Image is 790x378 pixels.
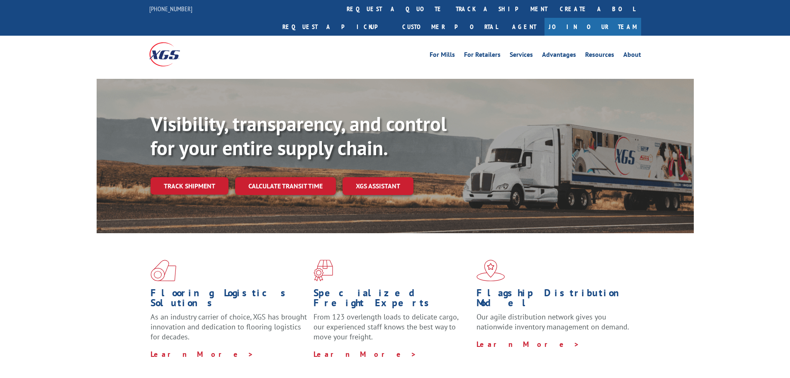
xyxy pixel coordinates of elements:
a: Track shipment [151,177,228,195]
a: Calculate transit time [235,177,336,195]
a: Learn More > [476,339,580,349]
img: xgs-icon-flagship-distribution-model-red [476,260,505,281]
p: From 123 overlength loads to delicate cargo, our experienced staff knows the best way to move you... [314,312,470,349]
a: For Mills [430,51,455,61]
a: For Retailers [464,51,501,61]
a: Learn More > [151,349,254,359]
img: xgs-icon-focused-on-flooring-red [314,260,333,281]
a: Advantages [542,51,576,61]
span: Our agile distribution network gives you nationwide inventory management on demand. [476,312,629,332]
a: Services [510,51,533,61]
a: [PHONE_NUMBER] [149,5,192,13]
a: Request a pickup [276,18,396,36]
img: xgs-icon-total-supply-chain-intelligence-red [151,260,176,281]
a: Resources [585,51,614,61]
h1: Flagship Distribution Model [476,288,633,312]
a: Agent [504,18,544,36]
h1: Flooring Logistics Solutions [151,288,307,312]
a: XGS ASSISTANT [343,177,413,195]
b: Visibility, transparency, and control for your entire supply chain. [151,111,447,161]
a: Learn More > [314,349,417,359]
a: Customer Portal [396,18,504,36]
h1: Specialized Freight Experts [314,288,470,312]
span: As an industry carrier of choice, XGS has brought innovation and dedication to flooring logistics... [151,312,307,341]
a: Join Our Team [544,18,641,36]
a: About [623,51,641,61]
